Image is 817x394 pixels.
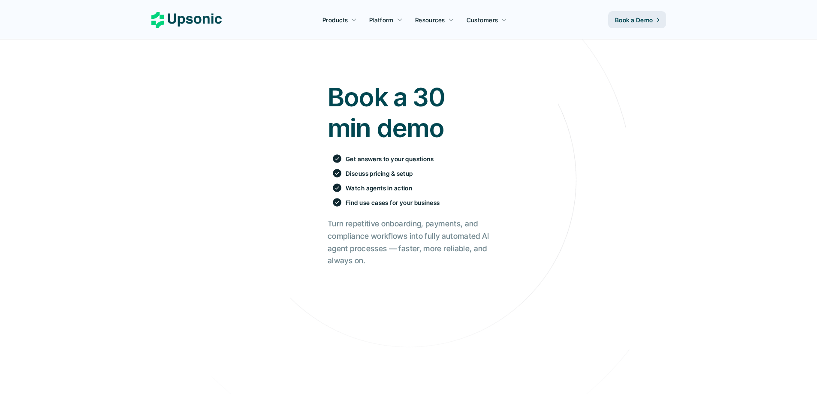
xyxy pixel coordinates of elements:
[415,15,445,24] p: Resources
[346,183,412,192] p: Watch agents in action
[328,81,489,143] h1: Book a 30 min demo
[346,169,413,178] p: Discuss pricing & setup
[608,11,666,28] a: Book a Demo
[317,12,362,27] a: Products
[323,15,348,24] p: Products
[467,15,498,24] p: Customers
[369,15,393,24] p: Platform
[615,15,653,24] p: Book a Demo
[346,154,434,163] p: Get answers to your questions
[328,218,489,267] h2: Turn repetitive onboarding, payments, and compliance workflows into fully automated AI agent proc...
[346,198,440,207] p: Find use cases for your business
